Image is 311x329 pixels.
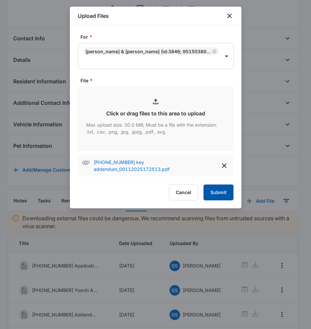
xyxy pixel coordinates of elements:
label: File [80,77,236,84]
label: For [80,33,236,40]
div: Remove David Hernandez & Yosvin Villatoros (ID:3846; 9515038049) [211,49,217,54]
button: Cancel [169,185,198,200]
button: Submit [203,185,233,200]
h1: Upload Files [78,12,109,20]
button: delete [219,160,230,171]
div: [PERSON_NAME] & [PERSON_NAME] (ID:3846; 9515038049) [85,49,211,54]
p: [PHONE_NUMBER] key addendum_09112025172513.pdf [94,159,219,173]
button: close [226,12,233,20]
